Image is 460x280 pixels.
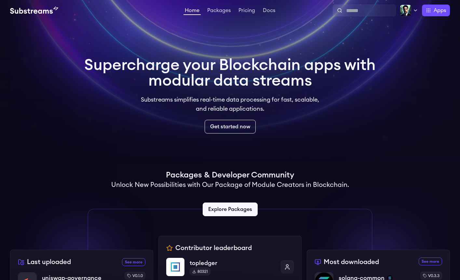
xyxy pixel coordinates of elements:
div: v0.3.3 [420,272,442,280]
div: v0.1.0 [125,272,145,280]
p: topledger [190,259,276,268]
h1: Packages & Developer Community [166,170,294,180]
a: Home [183,8,201,15]
a: Pricing [237,8,256,14]
img: topledger [166,258,184,276]
img: Profile [400,5,412,16]
div: 80321 [190,268,210,275]
img: Substream's logo [10,7,58,14]
h1: Supercharge your Blockchain apps with modular data streams [84,57,376,89]
a: See more most downloaded packages [419,258,442,265]
a: Get started now [205,120,256,133]
a: See more recently uploaded packages [122,258,145,266]
span: Apps [434,7,446,14]
a: Explore Packages [203,203,258,216]
p: Substreams simplifies real-time data processing for fast, scalable, and reliable applications. [136,95,324,113]
h2: Unlock New Possibilities with Our Package of Module Creators in Blockchain. [111,180,349,189]
a: Packages [206,8,232,14]
a: Docs [262,8,277,14]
